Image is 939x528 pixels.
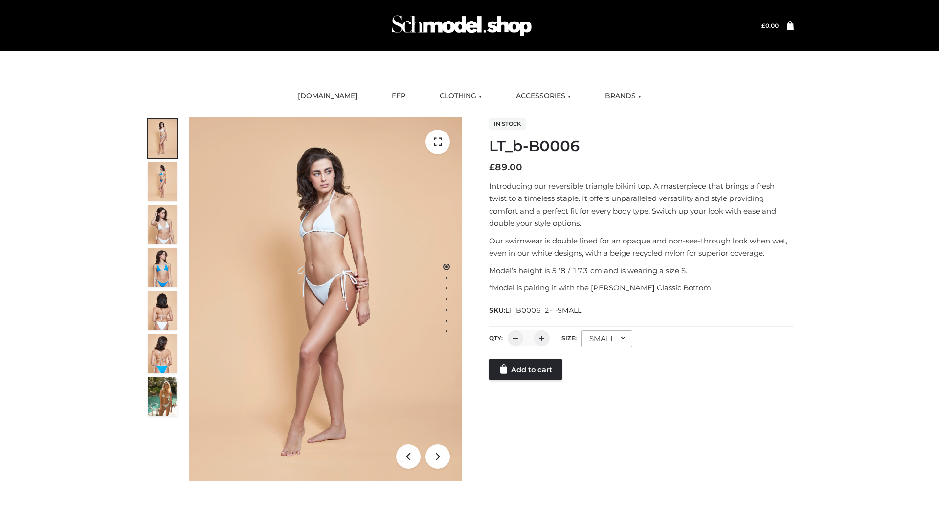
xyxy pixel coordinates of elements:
img: ArielClassicBikiniTop_CloudNine_AzureSky_OW114ECO_1 [189,117,462,481]
h1: LT_b-B0006 [489,137,794,155]
img: ArielClassicBikiniTop_CloudNine_AzureSky_OW114ECO_3-scaled.jpg [148,205,177,244]
img: ArielClassicBikiniTop_CloudNine_AzureSky_OW114ECO_8-scaled.jpg [148,334,177,373]
p: Introducing our reversible triangle bikini top. A masterpiece that brings a fresh twist to a time... [489,180,794,230]
img: ArielClassicBikiniTop_CloudNine_AzureSky_OW114ECO_1-scaled.jpg [148,119,177,158]
span: £ [489,162,495,173]
a: CLOTHING [432,86,489,107]
span: £ [761,22,765,29]
a: BRANDS [598,86,648,107]
p: Our swimwear is double lined for an opaque and non-see-through look when wet, even in our white d... [489,235,794,260]
label: QTY: [489,334,503,342]
img: Arieltop_CloudNine_AzureSky2.jpg [148,377,177,416]
bdi: 89.00 [489,162,522,173]
a: £0.00 [761,22,779,29]
a: FFP [384,86,413,107]
div: SMALL [581,330,632,347]
a: ACCESSORIES [509,86,578,107]
a: [DOMAIN_NAME] [291,86,365,107]
img: ArielClassicBikiniTop_CloudNine_AzureSky_OW114ECO_7-scaled.jpg [148,291,177,330]
img: Schmodel Admin 964 [388,6,535,45]
a: Add to cart [489,359,562,380]
span: In stock [489,118,526,130]
img: ArielClassicBikiniTop_CloudNine_AzureSky_OW114ECO_4-scaled.jpg [148,248,177,287]
span: LT_B0006_2-_-SMALL [505,306,581,315]
bdi: 0.00 [761,22,779,29]
label: Size: [561,334,577,342]
span: SKU: [489,305,582,316]
p: Model’s height is 5 ‘8 / 173 cm and is wearing a size S. [489,264,794,277]
img: ArielClassicBikiniTop_CloudNine_AzureSky_OW114ECO_2-scaled.jpg [148,162,177,201]
p: *Model is pairing it with the [PERSON_NAME] Classic Bottom [489,282,794,294]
